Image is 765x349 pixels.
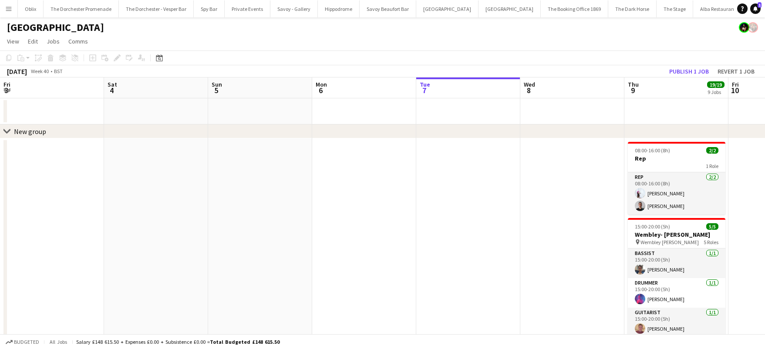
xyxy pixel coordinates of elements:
[635,147,670,154] span: 08:00-16:00 (8h)
[748,22,758,33] app-user-avatar: Rosie Skuse
[522,85,535,95] span: 8
[7,37,19,45] span: View
[3,36,23,47] a: View
[48,339,69,345] span: All jobs
[68,37,88,45] span: Comms
[65,36,91,47] a: Comms
[640,239,699,245] span: Wembley [PERSON_NAME]
[758,2,762,8] span: 1
[225,0,270,17] button: Private Events
[706,147,718,154] span: 2/2
[210,339,280,345] span: Total Budgeted £148 615.50
[14,127,46,136] div: New group
[43,36,63,47] a: Jobs
[314,85,327,95] span: 6
[708,89,724,95] div: 9 Jobs
[732,81,739,88] span: Fri
[628,81,639,88] span: Thu
[318,0,360,17] button: Hippodrome
[628,308,725,337] app-card-role: Guitarist1/115:00-20:00 (5h)[PERSON_NAME]
[628,231,725,238] h3: Wembley- [PERSON_NAME]
[635,223,670,230] span: 15:00-20:00 (5h)
[2,85,10,95] span: 3
[28,37,38,45] span: Edit
[628,248,725,278] app-card-role: Bassist1/115:00-20:00 (5h)[PERSON_NAME]
[316,81,327,88] span: Mon
[4,337,40,347] button: Budgeted
[707,81,725,88] span: 19/19
[731,85,739,95] span: 10
[706,163,718,169] span: 1 Role
[750,3,761,14] a: 1
[706,223,718,230] span: 5/5
[541,0,608,17] button: The Booking Office 1869
[47,37,60,45] span: Jobs
[628,154,725,162] h3: Rep
[693,0,743,17] button: Alba Restaurant
[270,0,318,17] button: Savoy - Gallery
[210,85,222,95] span: 5
[108,81,117,88] span: Sat
[714,66,758,77] button: Revert 1 job
[24,36,41,47] a: Edit
[628,218,725,347] app-job-card: 15:00-20:00 (5h)5/5Wembley- [PERSON_NAME] Wembley [PERSON_NAME]5 RolesBassist1/115:00-20:00 (5h)[...
[212,81,222,88] span: Sun
[627,85,639,95] span: 9
[360,0,416,17] button: Savoy Beaufort Bar
[628,142,725,215] app-job-card: 08:00-16:00 (8h)2/2Rep1 RoleRep2/208:00-16:00 (8h)[PERSON_NAME][PERSON_NAME]
[666,66,712,77] button: Publish 1 job
[420,81,430,88] span: Tue
[524,81,535,88] span: Wed
[29,68,51,74] span: Week 40
[608,0,657,17] button: The Dark Horse
[44,0,119,17] button: The Dorchester Promenade
[657,0,693,17] button: The Stage
[418,85,430,95] span: 7
[3,81,10,88] span: Fri
[76,339,280,345] div: Salary £148 615.50 + Expenses £0.00 + Subsistence £0.00 =
[416,0,479,17] button: [GEOGRAPHIC_DATA]
[194,0,225,17] button: Spy Bar
[106,85,117,95] span: 4
[704,239,718,245] span: 5 Roles
[7,21,104,34] h1: [GEOGRAPHIC_DATA]
[479,0,541,17] button: [GEOGRAPHIC_DATA]
[119,0,194,17] button: The Dorchester - Vesper Bar
[628,172,725,215] app-card-role: Rep2/208:00-16:00 (8h)[PERSON_NAME][PERSON_NAME]
[7,67,27,76] div: [DATE]
[739,22,749,33] app-user-avatar: Helena Debono
[14,339,39,345] span: Budgeted
[628,278,725,308] app-card-role: Drummer1/115:00-20:00 (5h)[PERSON_NAME]
[18,0,44,17] button: Oblix
[54,68,63,74] div: BST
